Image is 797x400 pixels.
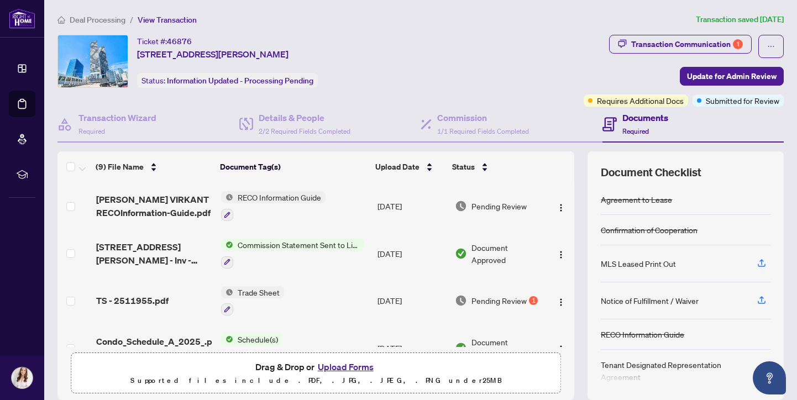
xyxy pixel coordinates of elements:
td: [DATE] [373,182,450,230]
span: home [57,16,65,24]
span: Document Checklist [601,165,701,180]
span: Document Approved [471,336,543,360]
img: IMG-C12289451_1.jpg [58,35,128,87]
h4: Commission [437,111,529,124]
span: Required [78,127,105,135]
span: Requires Additional Docs [597,94,684,107]
img: Logo [557,345,565,354]
span: Drag & Drop orUpload FormsSupported files include .PDF, .JPG, .JPEG, .PNG under25MB [71,353,560,394]
div: Transaction Communication [631,35,743,53]
button: Status IconRECO Information Guide [221,191,326,221]
button: Logo [552,245,570,262]
span: Information Updated - Processing Pending [167,76,313,86]
img: Document Status [455,342,467,354]
th: Status [448,151,544,182]
span: [STREET_ADDRESS][PERSON_NAME] - Inv - 2511955.pdf [96,240,212,267]
button: Logo [552,339,570,357]
h4: Transaction Wizard [78,111,156,124]
div: Ticket #: [137,35,192,48]
img: Logo [557,203,565,212]
img: Status Icon [221,239,233,251]
p: Supported files include .PDF, .JPG, .JPEG, .PNG under 25 MB [78,374,554,387]
img: Document Status [455,248,467,260]
div: Confirmation of Cooperation [601,224,698,236]
div: Notice of Fulfillment / Waiver [601,294,699,307]
button: Update for Admin Review [680,67,784,86]
span: Submitted for Review [706,94,779,107]
span: Schedule(s) [233,333,282,345]
span: [STREET_ADDRESS][PERSON_NAME] [137,48,289,61]
button: Open asap [753,361,786,394]
span: (9) File Name [96,161,144,173]
div: Agreement to Lease [601,193,672,206]
button: Status IconSchedule(s) [221,333,282,363]
img: Document Status [455,200,467,212]
img: Status Icon [221,333,233,345]
span: Pending Review [471,200,527,212]
h4: Details & People [259,111,350,124]
img: logo [9,8,35,29]
span: 2/2 Required Fields Completed [259,127,350,135]
th: (9) File Name [91,151,216,182]
button: Logo [552,197,570,215]
span: View Transaction [138,15,197,25]
span: Document Approved [471,241,543,266]
button: Status IconCommission Statement Sent to Listing Brokerage [221,239,364,269]
img: Status Icon [221,286,233,298]
h4: Documents [622,111,668,124]
li: / [130,13,133,26]
span: Trade Sheet [233,286,284,298]
div: MLS Leased Print Out [601,257,676,270]
button: Transaction Communication1 [609,35,752,54]
img: Logo [557,250,565,259]
div: RECO Information Guide [601,328,684,340]
span: 1/1 Required Fields Completed [437,127,529,135]
span: Upload Date [375,161,420,173]
th: Document Tag(s) [216,151,371,182]
span: Pending Review [471,294,527,307]
img: Document Status [455,294,467,307]
button: Upload Forms [314,360,377,374]
img: Status Icon [221,191,233,203]
span: TS - 2511955.pdf [96,294,169,307]
div: 1 [733,39,743,49]
span: RECO Information Guide [233,191,326,203]
button: Status IconTrade Sheet [221,286,284,316]
td: [DATE] [373,230,450,277]
span: Status [452,161,475,173]
article: Transaction saved [DATE] [696,13,784,26]
span: Commission Statement Sent to Listing Brokerage [233,239,364,251]
span: Condo_Schedule_A_2025_.pdf [96,335,212,361]
span: Required [622,127,649,135]
span: Update for Admin Review [687,67,777,85]
span: 46876 [167,36,192,46]
span: Deal Processing [70,15,125,25]
td: [DATE] [373,277,450,325]
div: Tenant Designated Representation Agreement [601,359,744,383]
button: Logo [552,292,570,309]
span: [PERSON_NAME] VIRKANT RECOInformation-Guide.pdf [96,193,212,219]
div: Status: [137,73,318,88]
img: Logo [557,298,565,307]
span: Drag & Drop or [255,360,377,374]
div: 1 [529,296,538,305]
img: Profile Icon [12,367,33,388]
th: Upload Date [371,151,448,182]
span: ellipsis [767,43,775,50]
td: [DATE] [373,324,450,372]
